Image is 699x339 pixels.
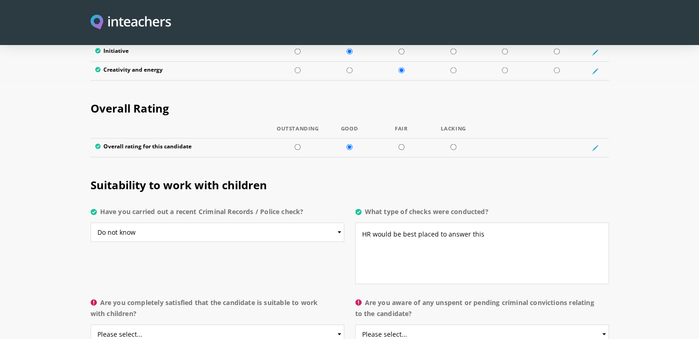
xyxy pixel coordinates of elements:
[355,297,609,324] label: Are you aware of any unspent or pending criminal convictions relating to the candidate?
[91,15,171,31] img: Inteachers
[91,297,344,324] label: Are you completely satisfied that the candidate is suitable to work with children?
[95,66,267,75] label: Creativity and energy
[272,125,324,138] th: Outstanding
[324,125,375,138] th: Good
[95,47,267,56] label: Initiative
[427,125,479,138] th: Lacking
[355,206,609,222] label: What type of checks were conducted?
[95,143,267,152] label: Overall rating for this candidate
[91,15,171,31] a: Visit this site's homepage
[91,206,344,222] label: Have you carried out a recent Criminal Records / Police check?
[91,100,169,115] span: Overall Rating
[91,177,267,192] span: Suitability to work with children
[375,125,427,138] th: Fair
